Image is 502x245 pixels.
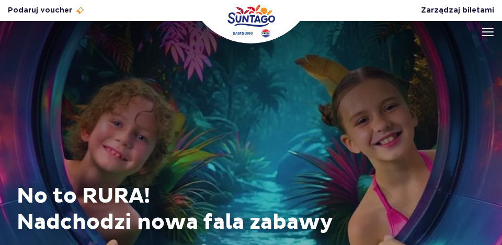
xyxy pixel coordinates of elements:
[17,183,485,236] h1: No to RURA! Nadchodzi nowa fala zabawy
[482,28,494,36] img: Open menu
[8,5,85,16] a: Podaruj voucher
[421,5,494,16] a: Zarządzaj biletami
[8,5,72,16] span: Podaruj voucher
